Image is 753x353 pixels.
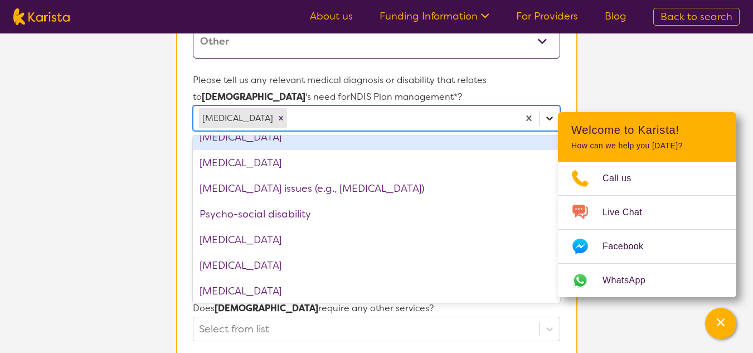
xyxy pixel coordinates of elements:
[571,123,723,137] h2: Welcome to Karista!
[705,308,736,339] button: Channel Menu
[275,108,287,128] div: Remove Physical disability
[193,227,560,253] div: [MEDICAL_DATA]
[193,278,560,304] div: [MEDICAL_DATA]
[215,302,318,314] strong: [DEMOGRAPHIC_DATA]
[516,9,578,23] a: For Providers
[653,8,740,26] a: Back to search
[603,272,659,289] span: WhatsApp
[193,72,560,105] p: Please tell us any relevant medical diagnosis or disability that relates to 's need for NDIS Plan...
[193,150,560,176] div: [MEDICAL_DATA]
[660,10,732,23] span: Back to search
[13,8,70,25] img: Karista logo
[603,204,655,221] span: Live Chat
[202,91,305,103] strong: [DEMOGRAPHIC_DATA]
[558,112,736,297] div: Channel Menu
[380,9,489,23] a: Funding Information
[193,176,560,201] div: [MEDICAL_DATA] issues (e.g., [MEDICAL_DATA])
[603,238,657,255] span: Facebook
[603,170,645,187] span: Call us
[193,253,560,278] div: [MEDICAL_DATA]
[193,134,322,146] label: Other (type in diagnosis)
[322,134,397,146] label: I don't know
[199,108,275,128] div: [MEDICAL_DATA]
[558,264,736,297] a: Web link opens in a new tab.
[571,141,723,151] p: How can we help you [DATE]?
[193,201,560,227] div: Psycho-social disability
[558,162,736,297] ul: Choose channel
[193,300,560,317] p: Does require any other services?
[605,9,626,23] a: Blog
[193,124,560,150] div: [MEDICAL_DATA]
[310,9,353,23] a: About us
